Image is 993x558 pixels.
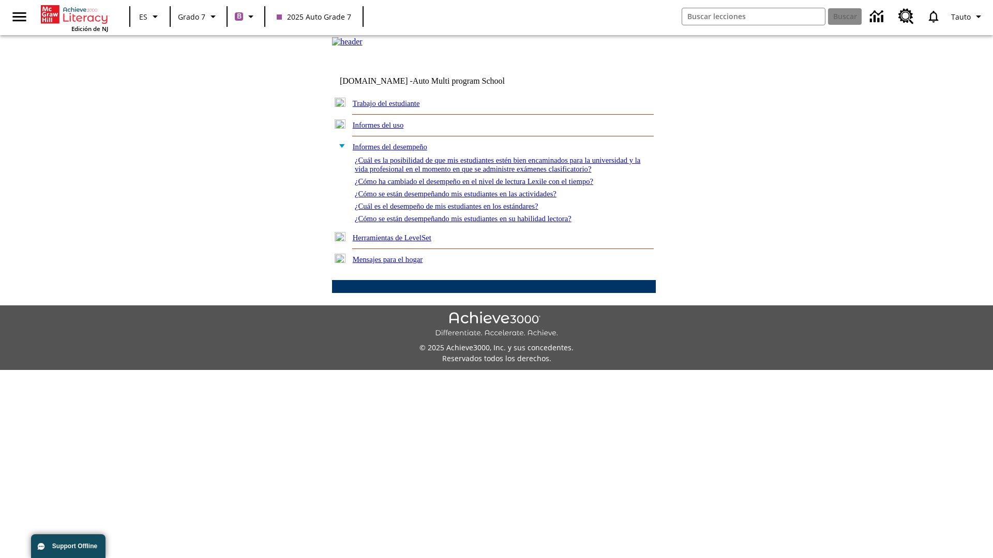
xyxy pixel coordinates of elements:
a: Centro de información [864,3,892,31]
img: plus.gif [335,98,345,107]
a: Informes del desempeño [353,143,427,151]
span: Grado 7 [178,11,205,22]
input: Buscar campo [682,8,825,25]
span: 2025 Auto Grade 7 [277,11,351,22]
a: Notificaciones [920,3,947,30]
div: Portada [41,3,108,33]
a: Informes del uso [353,121,404,129]
img: plus.gif [335,232,345,241]
img: plus.gif [335,119,345,129]
span: ES [139,11,147,22]
button: Lenguaje: ES, Selecciona un idioma [133,7,167,26]
button: Perfil/Configuración [947,7,989,26]
img: header [332,37,363,47]
img: plus.gif [335,254,345,263]
a: Mensajes para el hogar [353,255,423,263]
span: Edición de NJ [71,25,108,33]
a: ¿Cuál es la posibilidad de que mis estudiantes estén bien encaminados para la universidad y la vi... [355,156,640,173]
span: Tauto [951,11,971,22]
span: B [237,10,242,23]
button: Abrir el menú lateral [4,2,35,32]
nobr: Auto Multi program School [413,76,505,85]
a: ¿Cómo se están desempeñando mis estudiantes en su habilidad lectora? [355,214,571,223]
a: ¿Cuál es el desempeño de mis estudiantes en los estándares? [355,202,538,210]
button: Support Offline [31,534,106,558]
span: Support Offline [52,542,97,550]
button: Boost El color de la clase es morado/púrpura. Cambiar el color de la clase. [231,7,261,26]
a: Trabajo del estudiante [353,99,420,107]
a: Herramientas de LevelSet [353,234,431,242]
button: Grado: Grado 7, Elige un grado [174,7,223,26]
a: ¿Cómo ha cambiado el desempeño en el nivel de lectura Lexile con el tiempo? [355,177,593,185]
td: [DOMAIN_NAME] - [340,76,530,86]
a: ¿Cómo se están desempeñando mis estudiantes en las actividades? [355,190,556,198]
img: Achieve3000 Differentiate Accelerate Achieve [435,312,558,338]
img: minus.gif [335,141,345,150]
a: Centro de recursos, Se abrirá en una pestaña nueva. [892,3,920,30]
